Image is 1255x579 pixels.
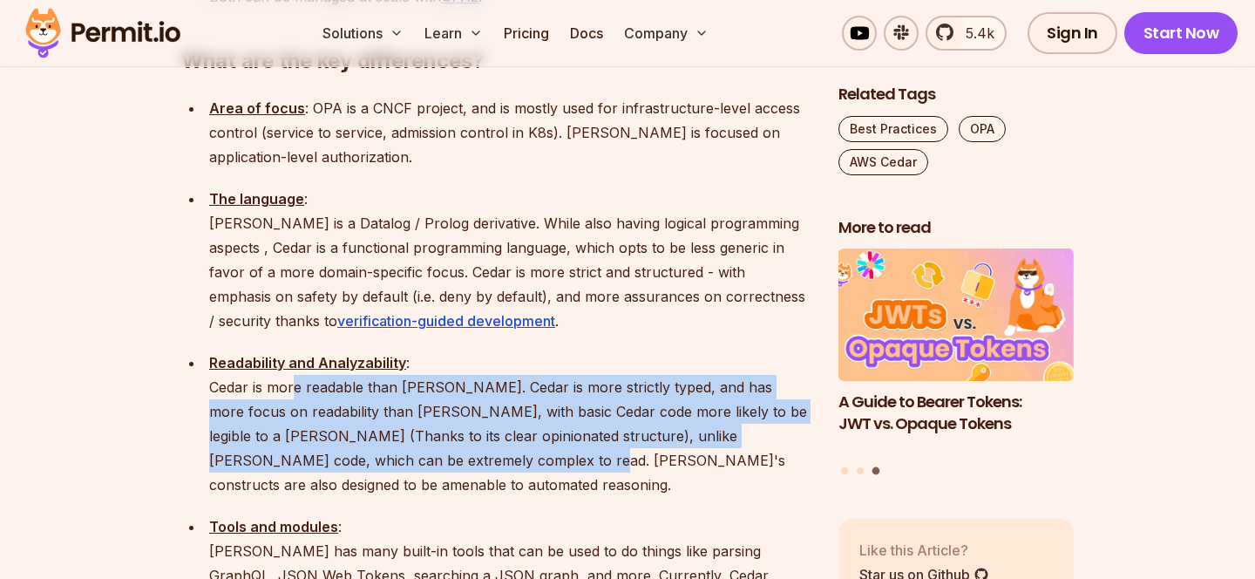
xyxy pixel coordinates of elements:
[1028,12,1117,54] a: Sign In
[959,116,1006,142] a: OPA
[209,354,406,371] strong: Readability and Analyzability
[315,16,410,51] button: Solutions
[209,187,811,333] p: : [PERSON_NAME] is a Datalog / Prolog derivative. While also having logical programming aspects ,...
[17,3,188,63] img: Permit logo
[838,149,928,175] a: AWS Cedar
[617,16,716,51] button: Company
[497,16,556,51] a: Pricing
[209,99,305,117] strong: Area of focus
[838,84,1074,106] h2: Related Tags
[209,518,338,535] strong: Tools and modules
[417,16,490,51] button: Learn
[209,351,811,497] p: : Cedar is more readable than [PERSON_NAME]. Cedar is more strictly typed, and has more focus on ...
[838,217,1074,239] h2: More to read
[838,249,1074,478] div: Posts
[209,190,304,208] strong: The language
[838,249,1074,457] li: 3 of 3
[838,249,1074,457] a: A Guide to Bearer Tokens: JWT vs. Opaque TokensA Guide to Bearer Tokens: JWT vs. Opaque Tokens
[337,312,555,330] a: verification-guided development
[563,16,610,51] a: Docs
[209,96,811,169] p: : OPA is a CNCF project, and is mostly used for infrastructure-level access control (service to s...
[838,249,1074,382] img: A Guide to Bearer Tokens: JWT vs. Opaque Tokens
[926,16,1007,51] a: 5.4k
[841,467,848,474] button: Go to slide 1
[955,23,994,44] span: 5.4k
[838,116,948,142] a: Best Practices
[838,392,1074,435] h3: A Guide to Bearer Tokens: JWT vs. Opaque Tokens
[1124,12,1238,54] a: Start Now
[872,467,879,475] button: Go to slide 3
[857,467,864,474] button: Go to slide 2
[859,540,989,561] p: Like this Article?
